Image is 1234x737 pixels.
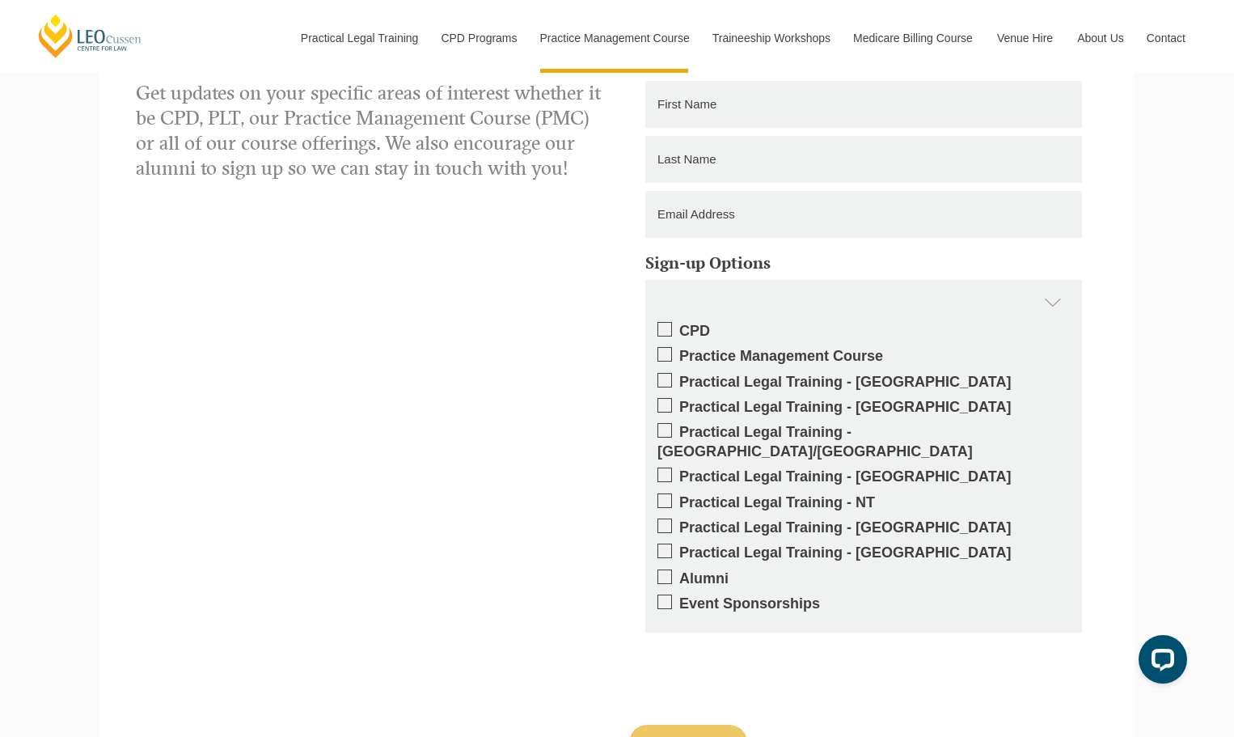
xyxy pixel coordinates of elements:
[645,81,1082,128] input: First Name
[1135,3,1198,73] a: Contact
[528,3,700,73] a: Practice Management Course
[289,3,429,73] a: Practical Legal Training
[1065,3,1135,73] a: About Us
[657,373,1070,392] label: Practical Legal Training - [GEOGRAPHIC_DATA]
[985,3,1065,73] a: Venue Hire
[657,544,1070,562] label: Practical Legal Training - [GEOGRAPHIC_DATA]
[657,468,1070,486] label: Practical Legal Training - [GEOGRAPHIC_DATA]
[645,254,1082,272] h5: Sign-up Options
[657,519,1070,537] label: Practical Legal Training - [GEOGRAPHIC_DATA]
[657,595,1070,613] label: Event Sponsorships
[657,423,1070,461] label: Practical Legal Training - [GEOGRAPHIC_DATA]/[GEOGRAPHIC_DATA]
[645,136,1082,183] input: Last Name
[657,493,1070,512] label: Practical Legal Training - NT
[645,191,1082,238] input: Email Address
[1126,629,1194,697] iframe: LiveChat chat widget
[136,81,605,182] p: Get updates on your specific areas of interest whether it be CPD, PLT, our Practice Management Co...
[629,646,875,709] iframe: reCAPTCHA
[700,3,841,73] a: Traineeship Workshops
[657,570,1070,588] label: Alumni
[841,3,985,73] a: Medicare Billing Course
[657,398,1070,417] label: Practical Legal Training - [GEOGRAPHIC_DATA]
[36,13,144,59] a: [PERSON_NAME] Centre for Law
[657,322,1070,341] label: CPD
[657,347,1070,366] label: Practice Management Course
[429,3,527,73] a: CPD Programs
